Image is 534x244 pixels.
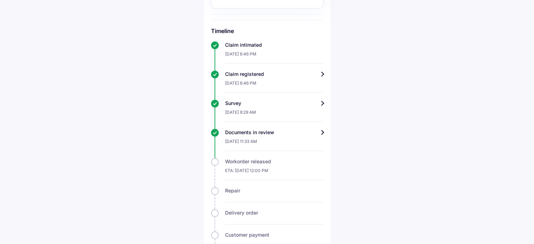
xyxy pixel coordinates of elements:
div: [DATE] 9:29 AM [225,107,323,122]
div: Delivery order [225,209,323,216]
div: Workorder released [225,158,323,165]
div: [DATE] 6:46 PM [225,48,323,64]
h6: Timeline [211,27,323,34]
div: Documents in review [225,129,323,136]
div: Claim registered [225,71,323,78]
div: [DATE] 6:46 PM [225,78,323,93]
div: Survey [225,100,323,107]
div: Claim intimated [225,41,323,48]
div: [DATE] 11:33 AM [225,136,323,151]
div: Customer payment [225,231,323,238]
div: ETA: [DATE] 12:00 PM [225,165,323,180]
div: Repair [225,187,323,194]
